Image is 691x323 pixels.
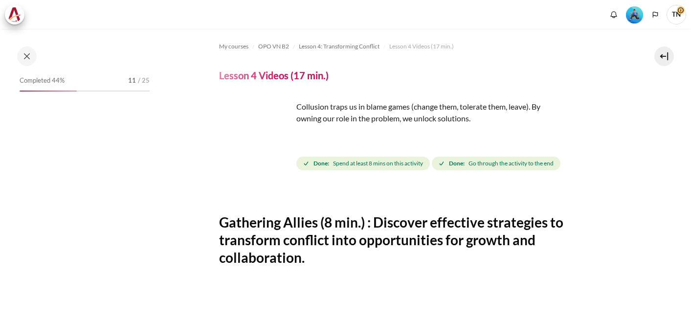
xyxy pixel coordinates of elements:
div: Level #3 [626,5,643,23]
a: My courses [219,41,248,52]
span: Go through the activity to the end [468,159,554,168]
a: User menu [667,5,686,24]
h2: Gathering Allies (8 min.) : Discover effective strategies to transform conflict into opportunitie... [219,213,622,267]
a: Architeck Architeck [5,5,29,24]
p: Collusion traps us in blame games (change them, tolerate them, leave). By owning our role in the ... [219,101,561,124]
a: Lesson 4 Videos (17 min.) [389,41,454,52]
span: Lesson 4 Videos (17 min.) [389,42,454,51]
a: Lesson 4: Transforming Conflict [299,41,379,52]
span: OPO VN B2 [258,42,289,51]
a: OPO VN B2 [258,41,289,52]
div: Completion requirements for Lesson 4 Videos (17 min.) [296,155,562,172]
span: 11 [128,76,136,86]
div: 44% [20,91,77,92]
span: Lesson 4: Transforming Conflict [299,42,379,51]
div: Show notification window with no new notifications [606,7,621,22]
span: TN [667,5,686,24]
strong: Done: [449,159,465,168]
span: Spend at least 8 mins on this activity [333,159,423,168]
span: / 25 [138,76,150,86]
img: Level #3 [626,6,643,23]
button: Languages [648,7,663,22]
h4: Lesson 4 Videos (17 min.) [219,69,329,82]
nav: Navigation bar [219,39,622,54]
img: Architeck [8,7,22,22]
span: Completed 44% [20,76,65,86]
img: rer [219,101,292,174]
strong: Done: [313,159,329,168]
span: My courses [219,42,248,51]
a: Level #3 [622,5,647,23]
